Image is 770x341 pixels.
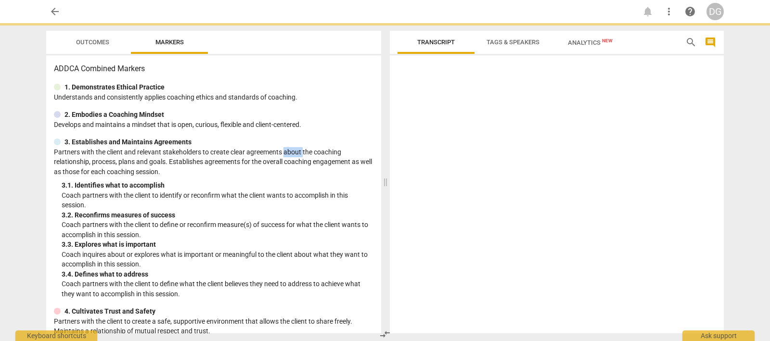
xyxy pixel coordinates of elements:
span: compare_arrows [379,328,391,340]
div: 3. 1. Identifies what to accomplish [62,180,373,190]
div: Keyboard shortcuts [15,330,97,341]
span: Transcript [417,38,455,46]
p: Partners with the client to create a safe, supportive environment that allows the client to share... [54,316,373,336]
p: Coach partners with the client to define what the client believes they need to address to achieve... [62,279,373,299]
p: 4. Cultivates Trust and Safety [64,306,155,316]
button: Search [683,35,699,50]
p: 2. Embodies a Coaching Mindset [64,110,164,120]
span: arrow_back [49,6,61,17]
p: Partners with the client and relevant stakeholders to create clear agreements about the coaching ... [54,147,373,177]
div: 3. 4. Defines what to address [62,269,373,279]
p: Coach partners with the client to define or reconfirm measure(s) of success for what the client w... [62,220,373,240]
p: 1. Demonstrates Ethical Practice [64,82,165,92]
div: 3. 2. Reconfirms measures of success [62,210,373,220]
h3: ADDCA Combined Markers [54,63,373,75]
p: Develops and maintains a mindset that is open, curious, flexible and client-centered. [54,120,373,130]
span: Outcomes [76,38,109,46]
span: Tags & Speakers [487,38,539,46]
span: New [602,38,613,43]
p: Understands and consistently applies coaching ethics and standards of coaching. [54,92,373,102]
p: Coach inquires about or explores what is important or meaningful to the client about what they wa... [62,250,373,269]
span: Analytics [568,39,613,46]
div: 3. 3. Explores what is important [62,240,373,250]
button: DG [706,3,724,20]
div: Ask support [682,330,755,341]
span: search [685,37,697,48]
span: comment [705,37,716,48]
span: help [684,6,696,17]
a: Help [681,3,699,20]
button: Show/Hide comments [703,35,718,50]
span: Markers [155,38,184,46]
span: more_vert [663,6,675,17]
p: 3. Establishes and Maintains Agreements [64,137,192,147]
p: Coach partners with the client to identify or reconfirm what the client wants to accomplish in th... [62,190,373,210]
